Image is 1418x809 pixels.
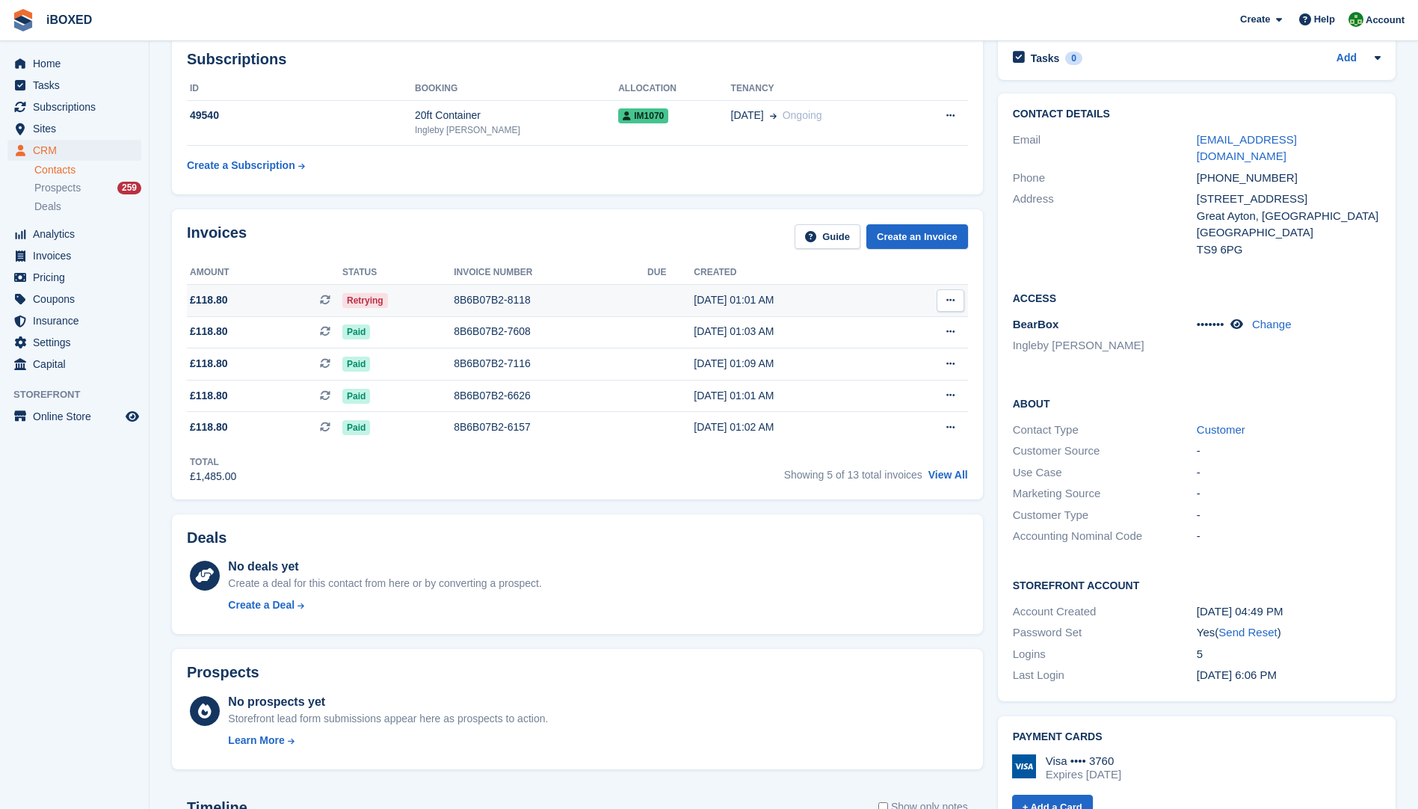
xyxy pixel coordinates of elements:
[7,310,141,331] a: menu
[228,733,548,748] a: Learn More
[454,388,647,404] div: 8B6B07B2-6626
[1013,318,1059,330] span: BearBox
[187,529,226,547] h2: Deals
[1013,507,1197,524] div: Customer Type
[34,181,81,195] span: Prospects
[33,53,123,74] span: Home
[12,9,34,31] img: stora-icon-8386f47178a22dfd0bd8f6a31ec36ba5ce8667c1dd55bd0f319d3a0aa187defe.svg
[187,51,968,68] h2: Subscriptions
[1348,12,1363,27] img: Amanda Forder
[784,469,922,481] span: Showing 5 of 13 total invoices
[33,406,123,427] span: Online Store
[1197,443,1381,460] div: -
[190,356,228,372] span: £118.80
[7,354,141,375] a: menu
[33,289,123,310] span: Coupons
[1013,443,1197,460] div: Customer Source
[618,108,668,123] span: IM1070
[928,469,968,481] a: View All
[33,75,123,96] span: Tasks
[618,77,730,101] th: Allocation
[1046,754,1121,768] div: Visa •••• 3760
[33,245,123,266] span: Invoices
[342,261,454,285] th: Status
[228,693,548,711] div: No prospects yet
[415,123,618,137] div: Ingleby [PERSON_NAME]
[1252,318,1292,330] a: Change
[187,77,415,101] th: ID
[342,357,370,372] span: Paid
[1013,577,1381,592] h2: Storefront Account
[190,292,228,308] span: £118.80
[1013,422,1197,439] div: Contact Type
[1197,242,1381,259] div: TS9 6PG
[1197,646,1381,663] div: 5
[1065,52,1082,65] div: 0
[1197,208,1381,225] div: Great Ayton, [GEOGRAPHIC_DATA]
[123,407,141,425] a: Preview store
[694,388,890,404] div: [DATE] 01:01 AM
[190,388,228,404] span: £118.80
[1197,603,1381,621] div: [DATE] 04:49 PM
[228,597,541,613] a: Create a Deal
[342,324,370,339] span: Paid
[694,292,890,308] div: [DATE] 01:01 AM
[1314,12,1335,27] span: Help
[7,140,141,161] a: menu
[1215,626,1280,639] span: ( )
[117,182,141,194] div: 259
[7,245,141,266] a: menu
[1013,485,1197,502] div: Marketing Source
[190,324,228,339] span: £118.80
[415,77,618,101] th: Booking
[33,118,123,139] span: Sites
[7,53,141,74] a: menu
[33,224,123,244] span: Analytics
[1197,464,1381,482] div: -
[342,389,370,404] span: Paid
[342,420,370,435] span: Paid
[33,140,123,161] span: CRM
[1013,191,1197,258] div: Address
[1218,626,1277,639] a: Send Reset
[342,293,388,308] span: Retrying
[228,558,541,576] div: No deals yet
[187,152,305,179] a: Create a Subscription
[1197,624,1381,642] div: Yes
[33,332,123,353] span: Settings
[7,224,141,244] a: menu
[7,75,141,96] a: menu
[731,77,907,101] th: Tenancy
[694,419,890,435] div: [DATE] 01:02 AM
[1013,396,1381,410] h2: About
[1197,170,1381,187] div: [PHONE_NUMBER]
[1012,754,1036,778] img: Visa Logo
[1013,108,1381,120] h2: Contact Details
[190,469,236,485] div: £1,485.00
[190,455,236,469] div: Total
[1031,52,1060,65] h2: Tasks
[34,163,141,177] a: Contacts
[1013,624,1197,642] div: Password Set
[454,261,647,285] th: Invoice number
[187,158,295,173] div: Create a Subscription
[1013,464,1197,482] div: Use Case
[187,664,259,681] h2: Prospects
[40,7,98,32] a: iBOXED
[1197,133,1297,163] a: [EMAIL_ADDRESS][DOMAIN_NAME]
[647,261,694,285] th: Due
[1197,423,1245,436] a: Customer
[454,419,647,435] div: 8B6B07B2-6157
[33,267,123,288] span: Pricing
[7,96,141,117] a: menu
[34,200,61,214] span: Deals
[7,267,141,288] a: menu
[187,224,247,249] h2: Invoices
[1013,667,1197,684] div: Last Login
[228,576,541,591] div: Create a deal for this contact from here or by converting a prospect.
[33,96,123,117] span: Subscriptions
[1197,528,1381,545] div: -
[694,356,890,372] div: [DATE] 01:09 AM
[1337,50,1357,67] a: Add
[1013,170,1197,187] div: Phone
